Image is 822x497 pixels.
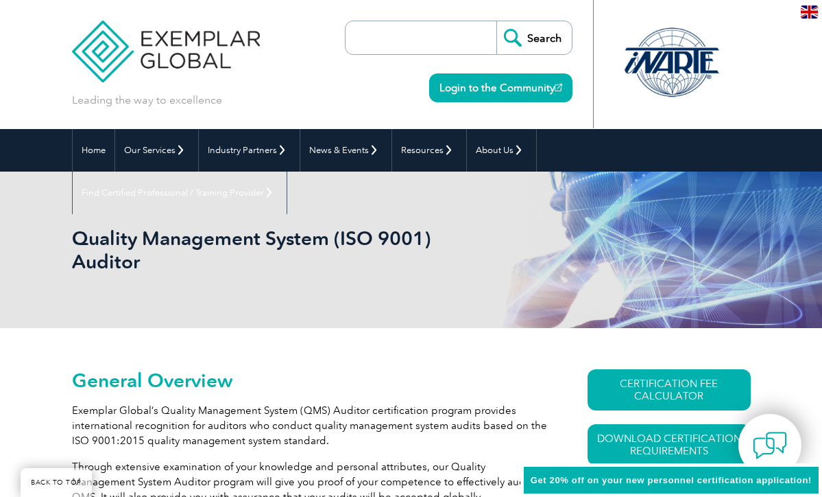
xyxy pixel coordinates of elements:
img: en [801,5,818,19]
a: Home [73,129,114,172]
img: open_square.png [555,84,562,91]
input: Search [496,21,572,54]
p: Exemplar Global’s Quality Management System (QMS) Auditor certification program provides internat... [72,403,547,448]
a: Resources [392,129,466,172]
img: contact-chat.png [753,428,787,463]
a: News & Events [300,129,391,172]
a: CERTIFICATION FEE CALCULATOR [588,369,751,411]
p: Leading the way to excellence [72,93,222,108]
a: Find Certified Professional / Training Provider [73,172,287,214]
a: Login to the Community [429,73,572,102]
a: BACK TO TOP [21,468,92,497]
a: Industry Partners [199,129,300,172]
h1: Quality Management System (ISO 9001) Auditor [72,227,446,273]
a: About Us [467,129,536,172]
h2: General Overview [72,369,547,391]
a: Download Certification Requirements [588,424,751,465]
span: Get 20% off on your new personnel certification application! [531,475,812,485]
a: Our Services [115,129,198,172]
